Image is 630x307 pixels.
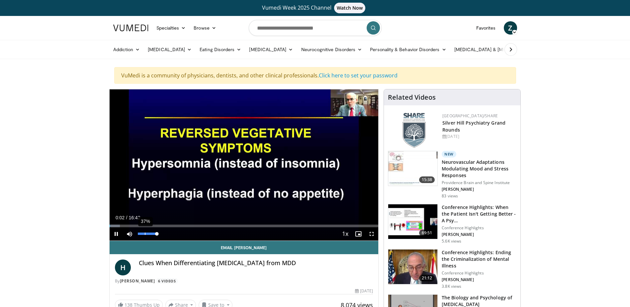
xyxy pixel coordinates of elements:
a: [PERSON_NAME] [120,278,155,284]
p: 83 views [442,193,458,199]
p: [PERSON_NAME] [442,232,516,237]
img: 1419e6f0-d69a-482b-b3ae-1573189bf46e.150x105_q85_crop-smart_upscale.jpg [388,250,437,284]
h4: Clues When Differentiating [MEDICAL_DATA] from MDD [139,259,373,267]
button: Playback Rate [338,227,352,241]
h3: Conference Highlights: Ending the Criminalization of Mental Illness [442,249,516,269]
a: [MEDICAL_DATA] [144,43,196,56]
h3: Conference Highlights: When the Patient Isn't Getting Better - A Psy… [442,204,516,224]
a: Favorites [472,21,500,35]
button: Pause [110,227,123,241]
p: [PERSON_NAME] [442,187,516,192]
img: 4362ec9e-0993-4580-bfd4-8e18d57e1d49.150x105_q85_crop-smart_upscale.jpg [388,204,437,239]
button: Mute [123,227,136,241]
a: Silver Hill Psychiatry Grand Rounds [442,120,505,133]
a: H [115,259,131,275]
a: 21:12 Conference Highlights: Ending the Criminalization of Mental Illness Conference Highlights [... [388,249,516,289]
p: [PERSON_NAME] [442,277,516,282]
div: VuMedi is a community of physicians, dentists, and other clinical professionals. [114,67,516,84]
span: 21:12 [419,275,435,281]
a: Addiction [109,43,144,56]
a: Neurocognitive Disorders [297,43,366,56]
div: [DATE] [442,134,515,140]
p: 5.6K views [442,239,461,244]
img: 4562edde-ec7e-4758-8328-0659f7ef333d.150x105_q85_crop-smart_upscale.jpg [388,151,437,186]
p: 3.8K views [442,284,461,289]
p: New [442,151,456,157]
span: 0:02 [116,215,125,220]
div: [DATE] [355,288,373,294]
a: Vumedi Week 2025 ChannelWatch Now [114,3,516,13]
span: 16:42 [129,215,140,220]
p: Conference Highlights [442,225,516,231]
a: Personality & Behavior Disorders [366,43,450,56]
a: 69:51 Conference Highlights: When the Patient Isn't Getting Better - A Psy… Conference Highlights... [388,204,516,244]
a: 6 Videos [156,278,178,284]
span: / [126,215,128,220]
img: f8aaeb6d-318f-4fcf-bd1d-54ce21f29e87.png.150x105_q85_autocrop_double_scale_upscale_version-0.2.png [403,113,426,148]
a: Specialties [152,21,190,35]
a: [MEDICAL_DATA] & [MEDICAL_DATA] [450,43,545,56]
video-js: Video Player [110,89,379,241]
input: Search topics, interventions [249,20,382,36]
h3: Neurovascular Adaptations Modulating Mood and Stress Responses [442,159,516,179]
a: Eating Disorders [196,43,245,56]
a: [GEOGRAPHIC_DATA]/SHARE [442,113,498,119]
span: 15:38 [419,176,435,183]
img: VuMedi Logo [113,25,148,31]
p: Conference Highlights [442,270,516,276]
div: Volume Level [138,233,157,235]
span: 69:51 [419,230,435,236]
button: Fullscreen [365,227,378,241]
a: Browse [190,21,220,35]
p: Providence Brain and Spine Institute [442,180,516,185]
a: Email [PERSON_NAME] [110,241,379,254]
h4: Related Videos [388,93,436,101]
a: Click here to set your password [319,72,398,79]
button: Enable picture-in-picture mode [352,227,365,241]
div: Progress Bar [110,225,379,227]
span: Watch Now [334,3,366,13]
a: [MEDICAL_DATA] [245,43,297,56]
a: Z [504,21,517,35]
div: By [115,278,373,284]
a: 15:38 New Neurovascular Adaptations Modulating Mood and Stress Responses Providence Brain and Spi... [388,151,516,199]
